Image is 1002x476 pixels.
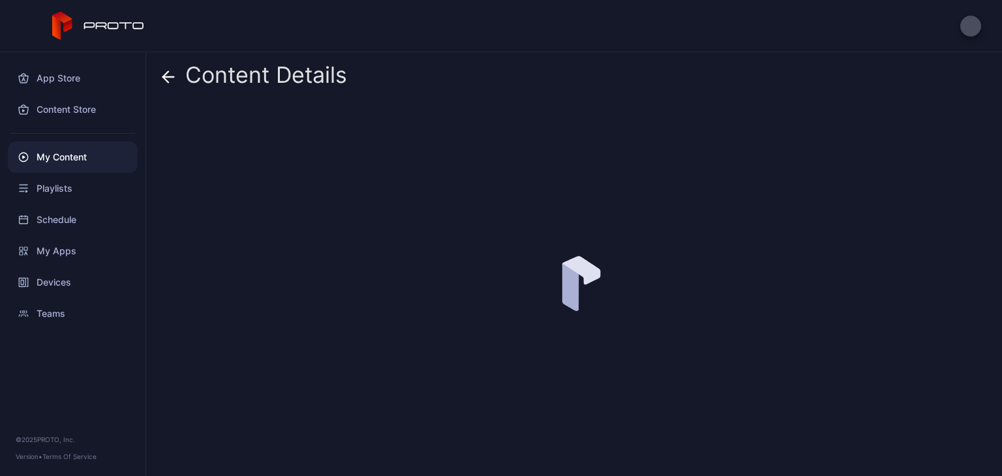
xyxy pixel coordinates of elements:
a: Devices [8,267,138,298]
a: App Store [8,63,138,94]
div: Content Details [162,63,347,94]
a: Playlists [8,173,138,204]
a: Schedule [8,204,138,235]
a: Terms Of Service [42,453,97,460]
a: Teams [8,298,138,329]
a: My Apps [8,235,138,267]
span: Version • [16,453,42,460]
a: Content Store [8,94,138,125]
a: My Content [8,141,138,173]
div: © 2025 PROTO, Inc. [16,434,130,445]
